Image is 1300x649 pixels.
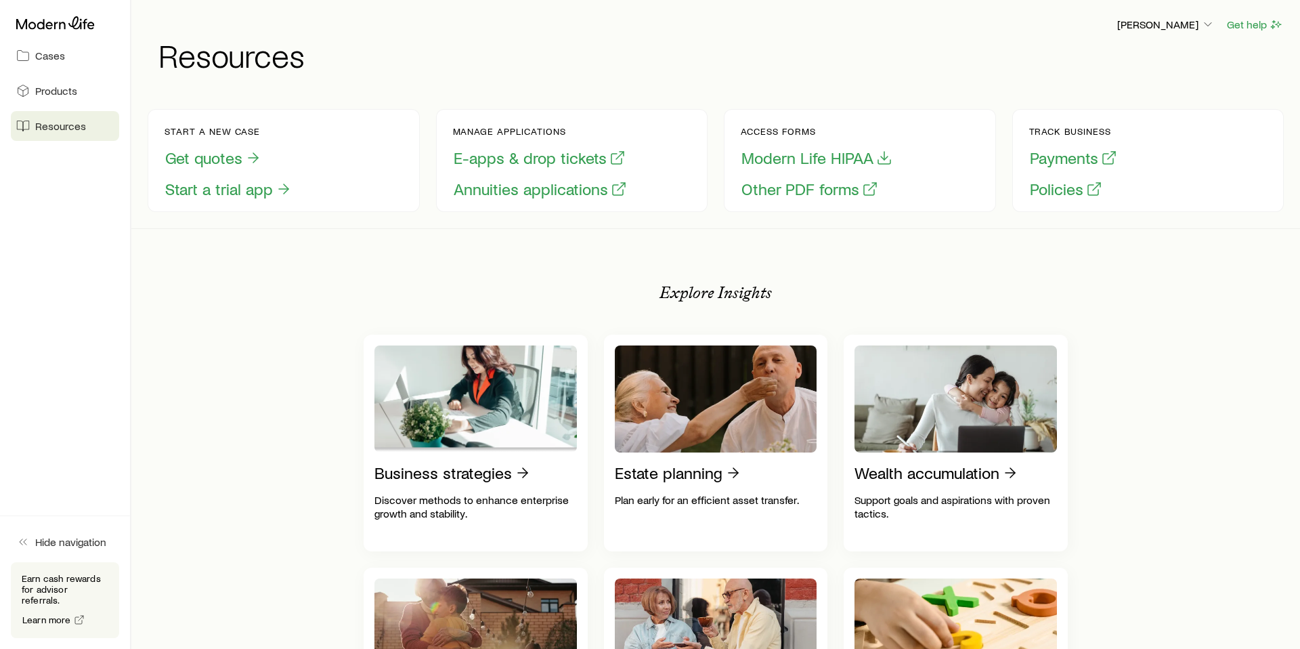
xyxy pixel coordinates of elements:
[35,535,106,549] span: Hide navigation
[741,148,893,169] button: Modern Life HIPAA
[741,126,893,137] p: Access forms
[22,615,71,625] span: Learn more
[35,49,65,62] span: Cases
[604,335,828,551] a: Estate planningPlan early for an efficient asset transfer.
[11,41,119,70] a: Cases
[35,84,77,98] span: Products
[1029,179,1103,200] button: Policies
[364,335,588,551] a: Business strategiesDiscover methods to enhance enterprise growth and stability.
[1226,17,1284,33] button: Get help
[374,463,512,482] p: Business strategies
[374,493,577,520] p: Discover methods to enhance enterprise growth and stability.
[11,527,119,557] button: Hide navigation
[1117,17,1215,33] button: [PERSON_NAME]
[165,148,262,169] button: Get quotes
[741,179,879,200] button: Other PDF forms
[453,148,626,169] button: E-apps & drop tickets
[22,573,108,606] p: Earn cash rewards for advisor referrals.
[854,463,999,482] p: Wealth accumulation
[374,346,577,453] img: Business strategies
[35,119,86,133] span: Resources
[453,126,628,137] p: Manage applications
[165,179,292,200] button: Start a trial app
[158,39,1284,71] h1: Resources
[453,179,628,200] button: Annuities applications
[854,493,1057,520] p: Support goals and aspirations with proven tactics.
[659,283,772,302] p: Explore Insights
[165,126,292,137] p: Start a new case
[854,346,1057,453] img: Wealth accumulation
[11,76,119,106] a: Products
[615,463,722,482] p: Estate planning
[1029,126,1118,137] p: Track business
[1029,148,1118,169] button: Payments
[11,562,119,638] div: Earn cash rewards for advisor referrals.Learn more
[844,335,1068,551] a: Wealth accumulationSupport goals and aspirations with proven tactics.
[615,346,817,453] img: Estate planning
[11,111,119,141] a: Resources
[615,493,817,507] p: Plan early for an efficient asset transfer.
[1117,18,1215,31] p: [PERSON_NAME]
